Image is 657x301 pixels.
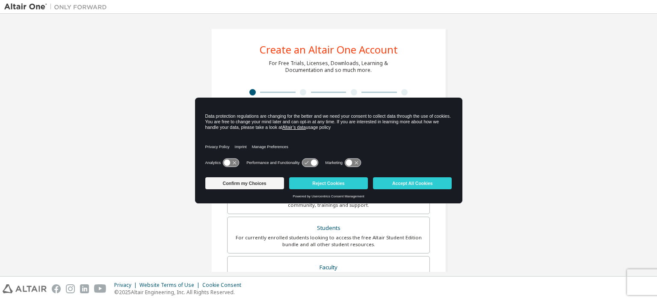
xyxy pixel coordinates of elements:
[52,284,61,293] img: facebook.svg
[202,282,246,289] div: Cookie Consent
[233,262,424,274] div: Faculty
[114,282,139,289] div: Privacy
[80,284,89,293] img: linkedin.svg
[233,222,424,234] div: Students
[260,45,398,55] div: Create an Altair One Account
[139,282,202,289] div: Website Terms of Use
[233,234,424,248] div: For currently enrolled students looking to access the free Altair Student Edition bundle and all ...
[66,284,75,293] img: instagram.svg
[4,3,111,11] img: Altair One
[269,60,388,74] div: For Free Trials, Licenses, Downloads, Learning & Documentation and so much more.
[94,284,107,293] img: youtube.svg
[114,289,246,296] p: © 2025 Altair Engineering, Inc. All Rights Reserved.
[3,284,47,293] img: altair_logo.svg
